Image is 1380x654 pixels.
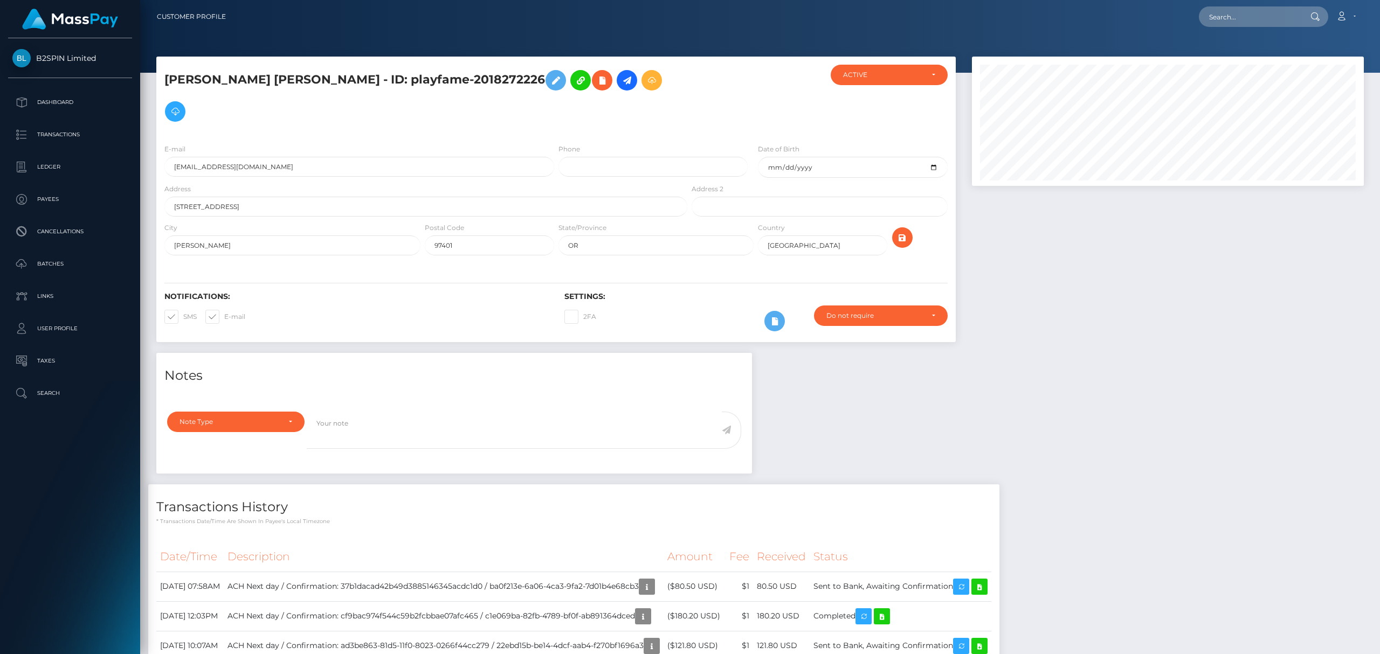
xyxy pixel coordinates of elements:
p: Payees [12,191,128,207]
td: ($80.50 USD) [664,572,726,601]
th: Fee [726,542,753,572]
td: ($180.20 USD) [664,601,726,631]
a: Customer Profile [157,5,226,28]
td: $1 [726,601,753,631]
img: B2SPIN Limited [12,49,31,67]
div: Note Type [180,418,280,426]
img: MassPay Logo [22,9,118,30]
a: Ledger [8,154,132,180]
p: Cancellations [12,224,128,240]
p: Search [12,385,128,401]
a: Links [8,283,132,310]
div: ACTIVE [843,71,923,79]
a: Taxes [8,347,132,374]
th: Received [753,542,810,572]
td: 80.50 USD [753,572,810,601]
td: ACH Next day / Confirmation: cf9bac974f544c59b2fcbbae07afc465 / c1e069ba-82fb-4789-bf0f-ab891364dced [224,601,664,631]
th: Status [810,542,991,572]
a: Dashboard [8,89,132,116]
button: ACTIVE [831,65,948,85]
label: Phone [558,144,580,154]
label: SMS [164,310,197,324]
th: Amount [664,542,726,572]
p: Taxes [12,353,128,369]
td: Sent to Bank, Awaiting Confirmation [810,572,991,601]
button: Note Type [167,412,305,432]
th: Date/Time [156,542,224,572]
h4: Notes [164,366,744,385]
td: ACH Next day / Confirmation: 37b1dacad42b49d3885146345acdc1d0 / ba0f213e-6a06-4ca3-9fa2-7d01b4e68cb3 [224,572,664,601]
a: User Profile [8,315,132,342]
label: Country [758,223,785,233]
h6: Notifications: [164,292,548,301]
th: Description [224,542,664,572]
a: Search [8,380,132,407]
h5: [PERSON_NAME] [PERSON_NAME] - ID: playfame-2018272226 [164,65,681,127]
span: B2SPIN Limited [8,53,132,63]
a: Batches [8,251,132,277]
a: Cancellations [8,218,132,245]
label: 2FA [564,310,596,324]
p: Ledger [12,159,128,175]
label: E-mail [164,144,185,154]
td: [DATE] 12:03PM [156,601,224,631]
td: $1 [726,572,753,601]
p: Transactions [12,127,128,143]
a: Payees [8,186,132,213]
a: Initiate Payout [617,70,637,91]
a: Transactions [8,121,132,148]
input: Search... [1199,6,1300,27]
label: Address [164,184,191,194]
td: Completed [810,601,991,631]
p: Dashboard [12,94,128,110]
h6: Settings: [564,292,948,301]
td: [DATE] 07:58AM [156,572,224,601]
h4: Transactions History [156,498,991,517]
label: Address 2 [692,184,723,194]
label: City [164,223,177,233]
div: Do not require [826,311,923,320]
p: Links [12,288,128,304]
td: 180.20 USD [753,601,810,631]
button: Do not require [814,305,948,326]
label: State/Province [558,223,606,233]
p: * Transactions date/time are shown in payee's local timezone [156,517,991,525]
label: E-mail [205,310,245,324]
p: Batches [12,256,128,272]
label: Postal Code [425,223,464,233]
label: Date of Birth [758,144,799,154]
p: User Profile [12,321,128,337]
